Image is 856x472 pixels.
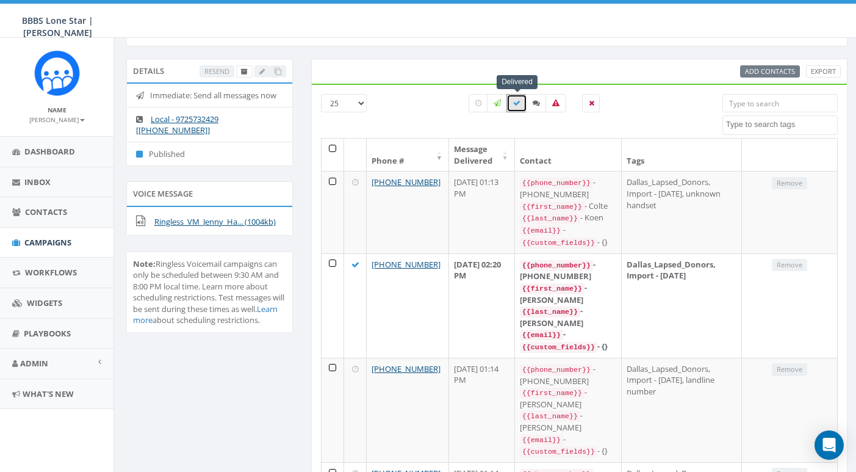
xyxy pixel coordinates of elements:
small: [PERSON_NAME] [29,115,85,124]
a: [PHONE_NUMBER] [372,363,441,374]
code: {{phone_number}} [520,365,593,376]
span: Inbox [24,176,51,187]
a: [PHONE_NUMBER] [372,259,441,270]
span: Workflows [25,267,77,278]
code: {{first_name}} [520,283,584,294]
input: Type to search [722,94,838,112]
td: Dallas_Lapsed_Donors, Import - [DATE], unknown handset [622,171,742,253]
td: Dallas_Lapsed_Donors, Import - [DATE], landline number [622,358,742,462]
textarea: Search [726,119,837,130]
code: {{custom_fields}} [520,342,597,353]
span: What's New [23,388,74,399]
div: - [PERSON_NAME] [520,410,616,433]
th: Contact [515,139,622,171]
span: Playbooks [24,328,71,339]
div: - {} [520,445,616,457]
div: - Colte [520,200,616,212]
code: {{first_name}} [520,202,584,212]
div: - Koen [520,212,616,224]
code: {{last_name}} [520,213,580,224]
span: BBBS Lone Star | [PERSON_NAME] [22,15,93,38]
span: Admin [20,358,48,369]
a: Ringless_VM_Jenny_Ha... (1004kb) [154,216,276,227]
span: Dashboard [24,146,75,157]
div: - [PHONE_NUMBER] [520,363,616,387]
div: - [520,329,616,341]
b: Note: [133,258,156,269]
div: - [520,224,616,236]
code: {{email}} [520,435,563,446]
th: Phone #: activate to sort column ascending [367,139,449,171]
a: Export [806,65,841,78]
span: Contacts [25,206,67,217]
a: [PERSON_NAME] [29,114,85,125]
code: {{phone_number}} [520,178,593,189]
a: [PHONE_NUMBER] [372,176,441,187]
span: Archive Campaign [241,67,248,76]
code: {{phone_number}} [520,260,593,271]
code: {{custom_fields}} [520,446,597,457]
i: Published [136,150,149,158]
li: Immediate: Send all messages now [127,84,292,107]
td: [DATE] 01:14 PM [449,358,515,462]
div: Voice Message [126,181,293,206]
td: [DATE] 02:20 PM [449,253,515,358]
div: Delivered [497,75,538,89]
a: Local - 9725732429 [[PHONE_NUMBER]] [136,114,218,136]
th: Message Delivered: activate to sort column ascending [449,139,515,171]
small: Name [48,106,67,114]
td: [DATE] 01:13 PM [449,171,515,253]
code: {{last_name}} [520,411,580,422]
div: Open Intercom Messenger [815,430,844,460]
div: - [PERSON_NAME] [520,305,616,329]
div: - [PERSON_NAME] [520,387,616,410]
td: Dallas_Lapsed_Donors, Import - [DATE] [622,253,742,358]
span: Campaigns [24,237,71,248]
span: Widgets [27,297,62,308]
code: {{first_name}} [520,388,584,399]
code: {{custom_fields}} [520,238,597,249]
div: - [PERSON_NAME] [520,282,616,305]
th: Tags [622,139,742,171]
div: - [PHONE_NUMBER] [520,176,616,200]
li: Published [127,142,292,166]
div: Details [126,59,293,83]
span: Ringless Voicemail campaigns can only be scheduled between 9:30 AM and 8:00 PM local time. Learn ... [133,258,284,326]
code: {{email}} [520,225,563,236]
i: Immediate: Send all messages now [136,92,150,100]
code: {{email}} [520,330,563,341]
label: Removed [582,94,600,112]
code: {{last_name}} [520,307,580,318]
div: - {} [520,236,616,249]
div: - [520,434,616,446]
div: - {} [520,341,616,353]
img: Rally_Corp_Icon_1.png [34,50,80,96]
div: - [PHONE_NUMBER] [520,259,616,282]
a: Learn more [133,303,278,326]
